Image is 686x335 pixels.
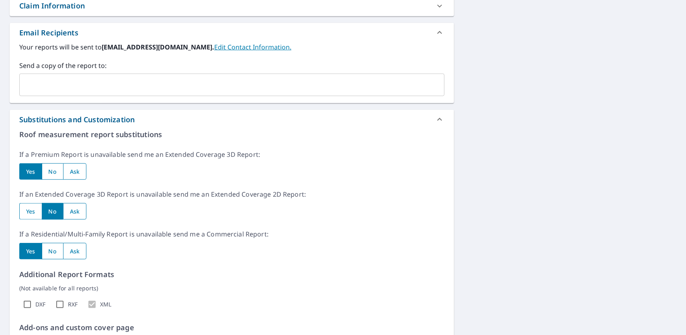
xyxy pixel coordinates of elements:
[19,114,135,125] div: Substitutions and Customization
[19,27,78,38] div: Email Recipients
[19,189,444,199] p: If an Extended Coverage 3D Report is unavailable send me an Extended Coverage 2D Report:
[100,301,111,308] label: XML
[102,43,214,51] b: [EMAIL_ADDRESS][DOMAIN_NAME].
[19,284,444,292] p: (Not available for all reports)
[19,322,444,333] p: Add-ons and custom cover page
[19,269,444,280] p: Additional Report Formats
[10,110,454,129] div: Substitutions and Customization
[19,0,85,11] div: Claim Information
[19,150,444,159] p: If a Premium Report is unavailable send me an Extended Coverage 3D Report:
[19,61,444,70] label: Send a copy of the report to:
[19,229,444,239] p: If a Residential/Multi-Family Report is unavailable send me a Commercial Report:
[10,23,454,42] div: Email Recipients
[19,129,444,140] p: Roof measurement report substitutions
[19,42,444,52] label: Your reports will be sent to
[68,301,78,308] label: RXF
[35,301,45,308] label: DXF
[214,43,291,51] a: EditContactInfo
